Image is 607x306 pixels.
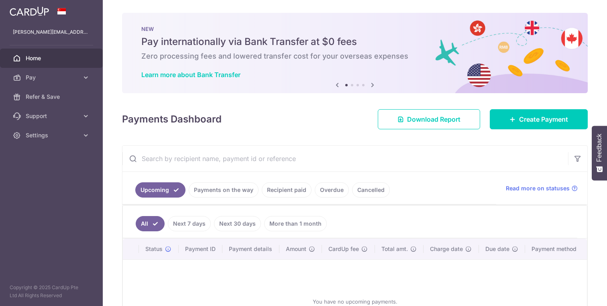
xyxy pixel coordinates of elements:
th: Payment ID [179,239,222,259]
a: Payments on the way [189,182,259,198]
a: Next 7 days [168,216,211,231]
th: Payment method [525,239,587,259]
span: Amount [286,245,306,253]
a: Create Payment [490,109,588,129]
span: Download Report [407,114,460,124]
img: CardUp [10,6,49,16]
img: Bank transfer banner [122,13,588,93]
a: Next 30 days [214,216,261,231]
p: NEW [141,26,568,32]
h6: Zero processing fees and lowered transfer cost for your overseas expenses [141,51,568,61]
a: More than 1 month [264,216,327,231]
a: Recipient paid [262,182,312,198]
a: Overdue [315,182,349,198]
h5: Pay internationally via Bank Transfer at $0 fees [141,35,568,48]
span: Home [26,54,79,62]
span: Settings [26,131,79,139]
input: Search by recipient name, payment id or reference [122,146,568,171]
span: Read more on statuses [506,184,570,192]
span: Refer & Save [26,93,79,101]
a: All [136,216,165,231]
span: CardUp fee [328,245,359,253]
span: Charge date [430,245,463,253]
span: Support [26,112,79,120]
span: Total amt. [381,245,408,253]
a: Learn more about Bank Transfer [141,71,240,79]
a: Download Report [378,109,480,129]
a: Upcoming [135,182,185,198]
span: Pay [26,73,79,82]
button: Feedback - Show survey [592,126,607,180]
a: Cancelled [352,182,390,198]
a: Read more on statuses [506,184,578,192]
th: Payment details [222,239,279,259]
span: Feedback [596,134,603,162]
span: Create Payment [519,114,568,124]
p: [PERSON_NAME][EMAIL_ADDRESS][DOMAIN_NAME] [13,28,90,36]
h4: Payments Dashboard [122,112,222,126]
span: Status [145,245,163,253]
span: Due date [485,245,509,253]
